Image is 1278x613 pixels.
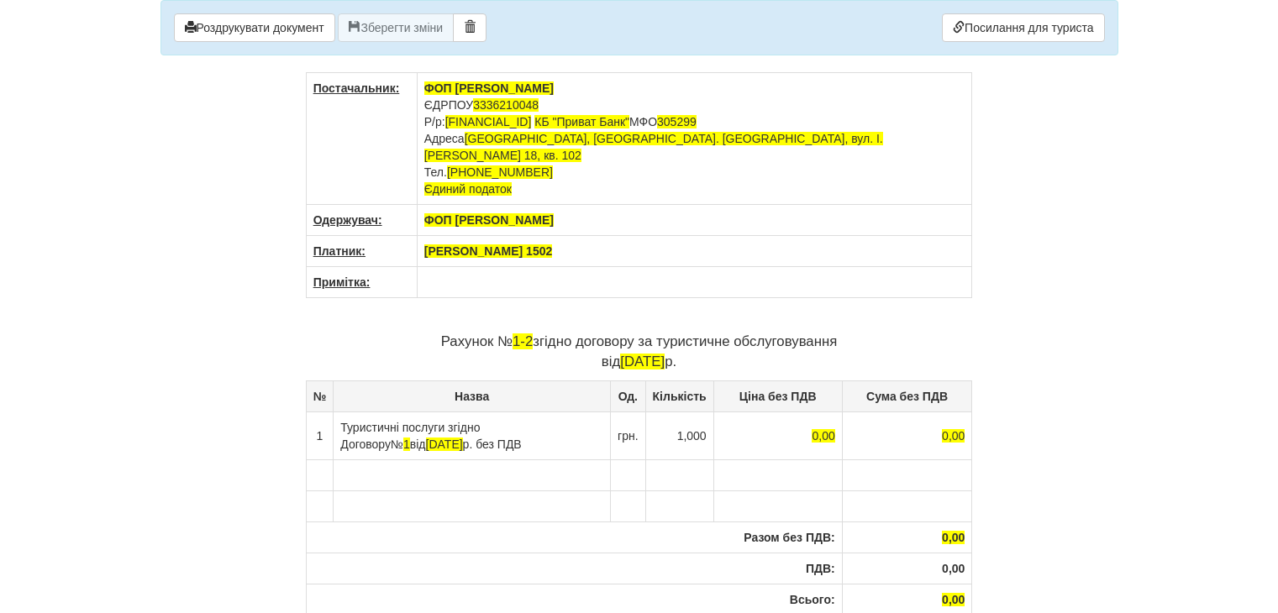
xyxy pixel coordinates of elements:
[611,411,646,459] td: грн.
[620,354,665,369] span: [DATE]
[424,182,512,196] span: Єдиний податок
[942,13,1104,42] a: Посилання для туриста
[424,132,883,162] span: [GEOGRAPHIC_DATA], [GEOGRAPHIC_DATA]. [GEOGRAPHIC_DATA], вул. І.[PERSON_NAME] 18, кв. 102
[842,380,972,411] th: Сума без ПДВ
[424,213,554,227] span: ФОП [PERSON_NAME]
[513,333,533,349] span: 1-2
[313,81,400,95] u: Постачальник:
[313,244,366,258] u: Платник:
[842,553,972,584] th: 0,00
[391,437,410,451] span: №
[942,593,965,606] span: 0,00
[334,380,611,411] th: Назва
[424,244,553,258] span: [PERSON_NAME] 1502
[611,380,646,411] th: Од.
[657,115,697,128] span: 305299
[942,531,965,544] span: 0,00
[645,380,713,411] th: Кількість
[174,13,335,42] button: Роздрукувати документ
[942,429,965,443] span: 0,00
[812,429,834,443] span: 0,00
[447,165,553,179] span: [PHONE_NUMBER]
[334,411,611,459] td: Туристичні послуги згідно Договору від р. без ПДВ
[426,437,463,451] span: [DATE]
[313,213,382,227] u: Одержувач:
[338,13,454,42] button: Зберегти зміни
[417,73,972,205] td: ЄДРПОУ Р/р: МФО Адреса Тел.
[306,380,334,411] th: №
[306,521,842,553] th: Разом без ПДВ:
[445,115,532,128] span: [FINANCIAL_ID]
[313,275,371,289] u: Примітка:
[473,98,539,112] span: 3336210048
[306,411,334,459] td: 1
[645,411,713,459] td: 1,000
[306,332,973,372] p: Рахунок № згідно договору за туристичне обслуговування від р.
[306,553,842,584] th: ПДВ:
[713,380,842,411] th: Ціна без ПДВ
[534,115,629,128] span: КБ "Приват Банк"
[424,81,554,95] span: ФОП [PERSON_NAME]
[403,437,410,451] span: 1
